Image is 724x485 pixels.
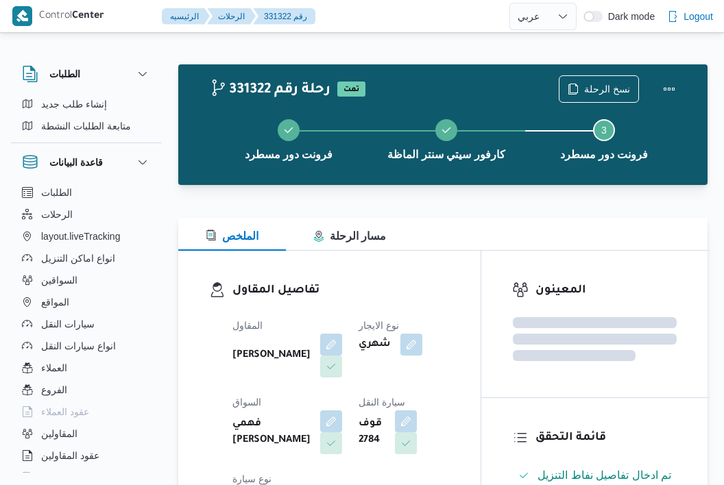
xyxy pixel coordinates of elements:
[41,403,89,420] span: عقود العملاء
[538,469,671,481] span: تم ادخال تفاصيل نفاط التنزيل
[441,125,452,136] svg: Step 2 is complete
[41,118,131,134] span: متابعة الطلبات النشطة
[662,3,719,30] button: Logout
[359,397,405,408] span: سيارة النقل
[684,8,713,25] span: Logout
[41,96,107,112] span: إنشاء طلب جديد
[41,294,69,310] span: المواقع
[283,125,294,136] svg: Step 1 is complete
[16,401,156,423] button: عقود العملاء
[232,397,261,408] span: السواق
[16,93,156,115] button: إنشاء طلب جديد
[16,225,156,247] button: layout.liveTracking
[16,203,156,225] button: الرحلات
[16,445,156,467] button: عقود المقاولين
[16,313,156,335] button: سيارات النقل
[41,272,77,288] span: السواقين
[559,75,639,103] button: نسخ الرحلة
[22,154,151,171] button: قاعدة البيانات
[41,184,72,201] span: الطلبات
[11,93,162,142] div: الطلبات
[16,269,156,291] button: السواقين
[49,154,103,171] h3: قاعدة البيانات
[560,147,649,163] span: فرونت دور مسطرد
[16,335,156,357] button: انواع سيارات النقل
[603,11,655,22] span: Dark mode
[16,182,156,203] button: الطلبات
[359,320,399,331] span: نوع الايجار
[232,320,263,331] span: المقاول
[343,86,359,94] b: تمت
[232,347,311,364] b: [PERSON_NAME]
[359,416,385,449] b: قوف 2784
[535,429,677,447] h3: قائمة التحقق
[584,81,630,97] span: نسخ الرحلة
[313,230,386,242] span: مسار الرحلة
[525,103,683,174] button: فرونت دور مسطرد
[601,125,607,136] span: 3
[359,336,391,353] b: شهري
[367,103,525,174] button: كارفور سيتي سنتر الماظة
[49,66,80,82] h3: الطلبات
[16,291,156,313] button: المواقع
[16,247,156,269] button: انواع اماكن التنزيل
[72,11,104,22] b: Center
[253,8,315,25] button: 331322 رقم
[16,115,156,137] button: متابعة الطلبات النشطة
[538,467,671,484] span: تم ادخال تفاصيل نفاط التنزيل
[655,75,683,103] button: Actions
[210,103,367,174] button: فرونت دور مسطرد
[22,66,151,82] button: الطلبات
[16,423,156,445] button: المقاولين
[535,282,677,300] h3: المعينون
[41,338,116,354] span: انواع سيارات النقل
[41,425,77,442] span: المقاولين
[387,147,505,163] span: كارفور سيتي سنتر الماظة
[41,360,67,376] span: العملاء
[41,206,73,223] span: الرحلات
[16,357,156,379] button: العملاء
[41,382,67,398] span: الفروع
[41,250,115,266] span: انواع اماكن التنزيل
[41,316,95,332] span: سيارات النقل
[245,147,333,163] span: فرونت دور مسطرد
[12,6,32,26] img: X8yXhbKr1z7QwAAAABJRU5ErkJggg==
[16,379,156,401] button: الفروع
[232,282,450,300] h3: تفاصيل المقاول
[210,82,330,99] h2: 331322 رحلة رقم
[337,82,365,97] span: تمت
[232,416,311,449] b: فهمي [PERSON_NAME]
[206,230,258,242] span: الملخص
[162,8,210,25] button: الرئيسيه
[11,182,162,478] div: قاعدة البيانات
[41,228,120,245] span: layout.liveTracking
[41,447,99,464] span: عقود المقاولين
[207,8,256,25] button: الرحلات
